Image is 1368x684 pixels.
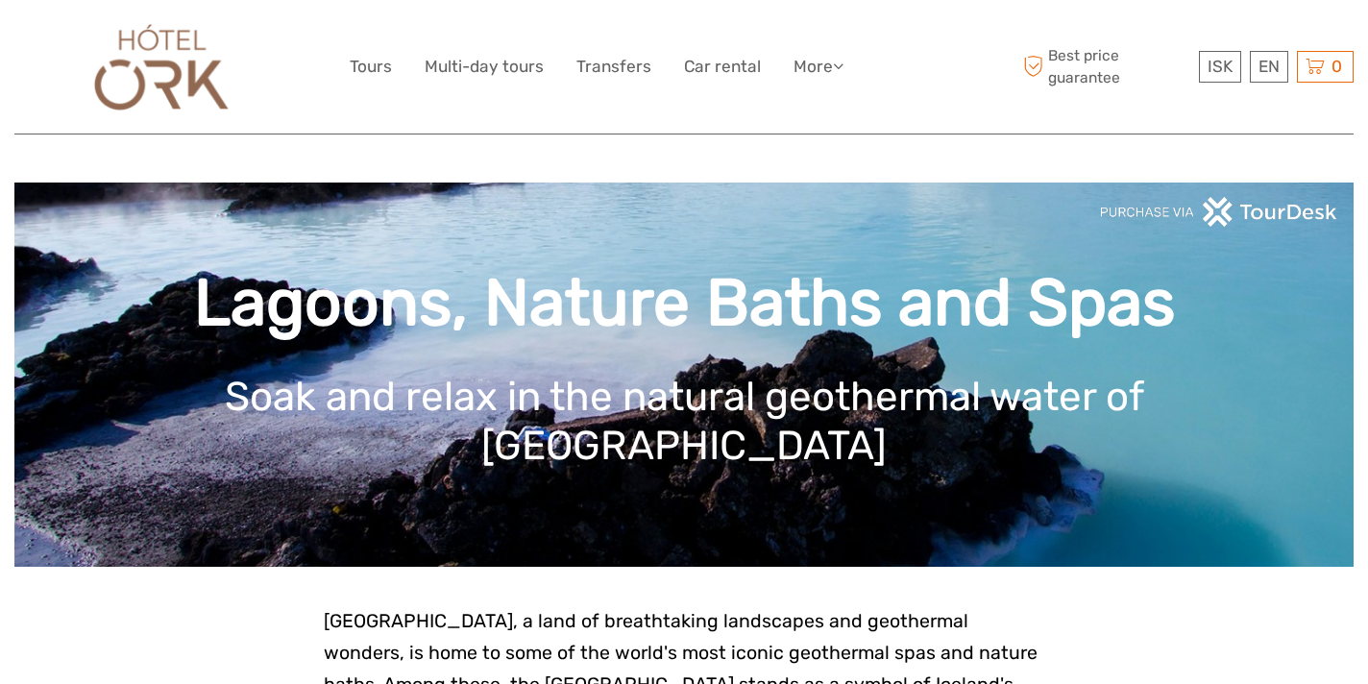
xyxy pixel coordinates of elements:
[794,53,843,81] a: More
[425,53,544,81] a: Multi-day tours
[1250,51,1288,83] div: EN
[350,53,392,81] a: Tours
[43,264,1325,342] h1: Lagoons, Nature Baths and Spas
[85,14,239,119] img: Our services
[1208,57,1233,76] span: ISK
[43,373,1325,470] h1: Soak and relax in the natural geothermal water of [GEOGRAPHIC_DATA]
[684,53,761,81] a: Car rental
[1019,45,1195,87] span: Best price guarantee
[1099,197,1339,227] img: PurchaseViaTourDeskwhite.png
[1329,57,1345,76] span: 0
[576,53,651,81] a: Transfers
